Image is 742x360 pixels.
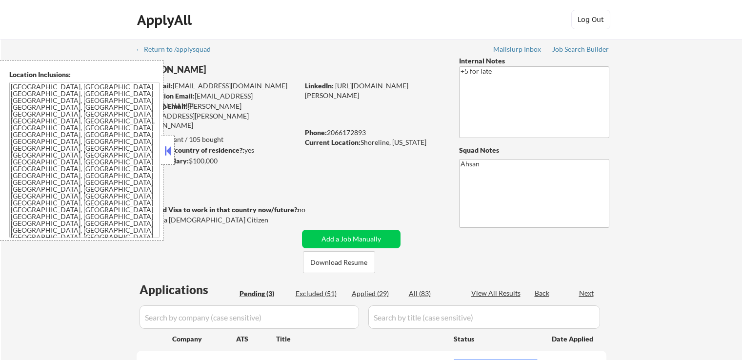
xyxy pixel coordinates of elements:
[140,284,236,296] div: Applications
[305,81,408,100] a: [URL][DOMAIN_NAME][PERSON_NAME]
[137,63,337,76] div: [PERSON_NAME]
[136,45,220,55] a: ← Return to /applysquad
[459,56,609,66] div: Internal Notes
[136,146,244,154] strong: Can work in country of residence?:
[303,251,375,273] button: Download Resume
[172,334,236,344] div: Company
[305,138,443,147] div: Shoreline, [US_STATE]
[240,289,288,299] div: Pending (3)
[137,205,299,214] strong: Will need Visa to work in that country now/future?:
[305,138,361,146] strong: Current Location:
[305,128,443,138] div: 2066172893
[305,81,334,90] strong: LinkedIn:
[552,334,595,344] div: Date Applied
[236,334,276,344] div: ATS
[493,46,542,53] div: Mailslurp Inbox
[137,215,301,225] div: Yes, I am a [DEMOGRAPHIC_DATA] Citizen
[9,70,160,80] div: Location Inclusions:
[276,334,444,344] div: Title
[459,145,609,155] div: Squad Notes
[471,288,523,298] div: View All Results
[352,289,401,299] div: Applied (29)
[137,101,299,130] div: [PERSON_NAME][EMAIL_ADDRESS][PERSON_NAME][DOMAIN_NAME]
[454,330,538,347] div: Status
[136,145,296,155] div: yes
[552,46,609,53] div: Job Search Builder
[552,45,609,55] a: Job Search Builder
[140,305,359,329] input: Search by company (case sensitive)
[136,135,299,144] div: 29 sent / 105 bought
[136,46,220,53] div: ← Return to /applysquad
[409,289,458,299] div: All (83)
[571,10,610,29] button: Log Out
[137,12,195,28] div: ApplyAll
[137,81,299,91] div: [EMAIL_ADDRESS][DOMAIN_NAME]
[579,288,595,298] div: Next
[368,305,600,329] input: Search by title (case sensitive)
[302,230,401,248] button: Add a Job Manually
[535,288,550,298] div: Back
[298,205,325,215] div: no
[493,45,542,55] a: Mailslurp Inbox
[305,128,327,137] strong: Phone:
[296,289,344,299] div: Excluded (51)
[136,156,299,166] div: $100,000
[137,91,299,110] div: [EMAIL_ADDRESS][DOMAIN_NAME]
